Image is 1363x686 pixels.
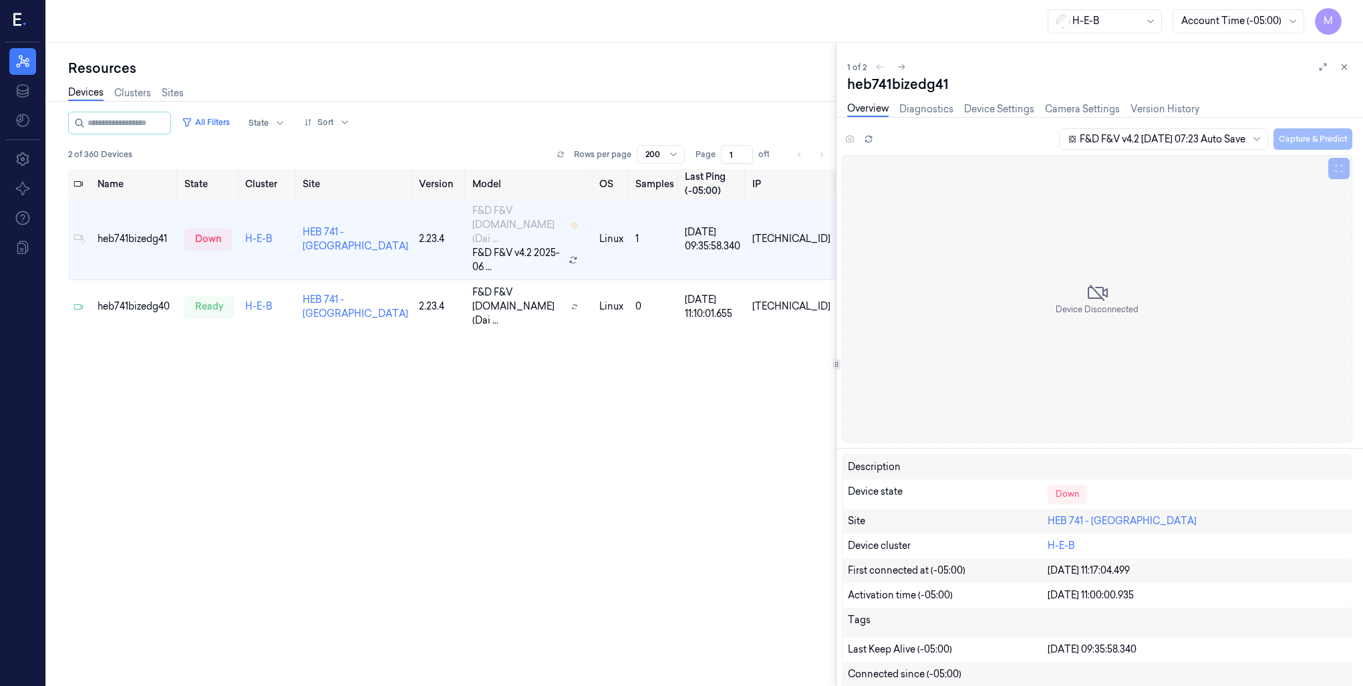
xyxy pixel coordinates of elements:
[752,300,830,314] div: [TECHNICAL_ID]
[1130,102,1199,116] a: Version History
[696,148,716,160] span: Page
[635,232,674,246] div: 1
[467,169,594,199] th: Model
[848,588,1047,602] div: Activation time (-05:00)
[1048,589,1134,601] span: [DATE] 11:00:00.935
[297,169,414,199] th: Site
[790,145,830,164] nav: pagination
[679,169,748,199] th: Last Ping (-05:00)
[303,226,408,252] a: HEB 741 - [GEOGRAPHIC_DATA]
[899,102,953,116] a: Diagnostics
[1048,540,1075,552] a: H-E-B
[68,86,104,101] a: Devices
[184,296,235,318] div: ready
[92,169,179,199] th: Name
[472,285,566,328] span: F&D F&V [DOMAIN_NAME] (Dai ...
[747,169,836,199] th: IP
[635,300,674,314] div: 0
[758,148,780,160] span: of 1
[68,59,836,78] div: Resources
[1048,564,1346,578] div: [DATE] 11:17:04.499
[630,169,679,199] th: Samples
[98,232,174,246] div: heb741bizedg41
[685,225,742,253] div: [DATE] 09:35:58.340
[1315,8,1342,35] button: M
[68,148,132,160] span: 2 of 360 Devices
[245,233,273,245] a: H-E-B
[414,169,467,199] th: Version
[303,294,408,320] a: HEB 741 - [GEOGRAPHIC_DATA]
[574,148,631,160] p: Rows per page
[848,514,1047,528] div: Site
[162,86,184,100] a: Sites
[848,564,1047,578] div: First connected at (-05:00)
[847,102,889,117] a: Overview
[848,667,1346,681] div: Connected since (-05:00)
[594,169,630,199] th: OS
[848,613,1047,632] div: Tags
[848,643,1047,657] div: Last Keep Alive (-05:00)
[1048,515,1197,527] a: HEB 741 - [GEOGRAPHIC_DATA]
[752,232,830,246] div: [TECHNICAL_ID]
[848,460,1047,474] div: Description
[1048,485,1087,503] div: Down
[1048,643,1346,657] div: [DATE] 09:35:58.340
[419,300,462,314] div: 2.23.4
[176,112,235,133] button: All Filters
[1056,304,1139,316] span: Device Disconnected
[98,300,174,314] div: heb741bizedg40
[114,86,151,100] a: Clusters
[599,232,625,246] p: linux
[472,246,563,274] span: F&D F&V v4.2 2025-06 ...
[599,300,625,314] p: linux
[245,300,273,312] a: H-E-B
[685,293,742,321] div: [DATE] 11:10:01.655
[419,232,462,246] div: 2.23.4
[1045,102,1120,116] a: Camera Settings
[472,204,566,246] span: F&D F&V [DOMAIN_NAME] (Dai ...
[847,75,1352,94] div: heb741bizedg41
[240,169,297,199] th: Cluster
[964,102,1034,116] a: Device Settings
[184,229,232,250] div: down
[847,62,867,73] span: 1 of 2
[848,539,1047,553] div: Device cluster
[179,169,240,199] th: State
[848,485,1047,503] div: Device state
